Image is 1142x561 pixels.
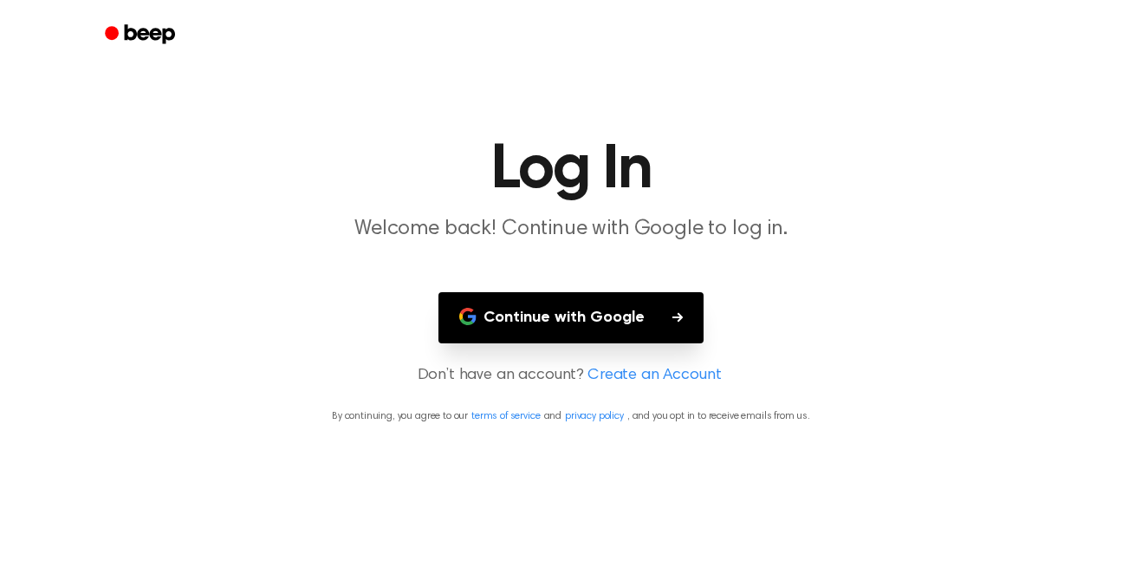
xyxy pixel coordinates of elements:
[471,411,540,421] a: terms of service
[438,292,704,343] button: Continue with Google
[127,139,1015,201] h1: Log In
[587,364,721,388] a: Create an Account
[565,411,624,421] a: privacy policy
[93,18,191,52] a: Beep
[21,408,1121,424] p: By continuing, you agree to our and , and you opt in to receive emails from us.
[238,215,904,244] p: Welcome back! Continue with Google to log in.
[21,364,1121,388] p: Don’t have an account?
